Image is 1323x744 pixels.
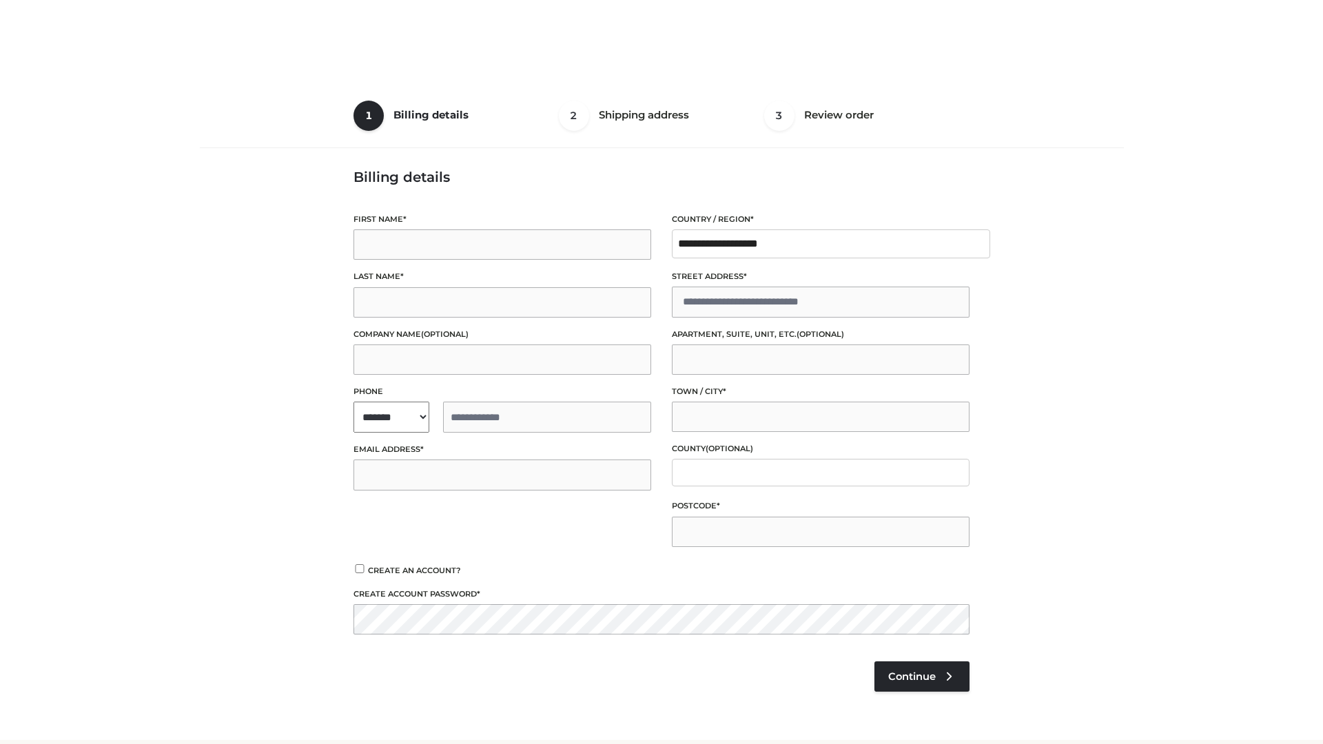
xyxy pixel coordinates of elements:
span: 2 [559,101,589,131]
label: County [672,442,970,455]
label: Country / Region [672,213,970,226]
input: Create an account? [353,564,366,573]
label: Create account password [353,588,970,601]
span: (optional) [706,444,753,453]
span: 1 [353,101,384,131]
label: Postcode [672,499,970,513]
span: Billing details [393,108,469,121]
label: Email address [353,443,651,456]
h3: Billing details [353,169,970,185]
label: Company name [353,328,651,341]
span: 3 [764,101,794,131]
label: Town / City [672,385,970,398]
label: First name [353,213,651,226]
span: (optional) [797,329,844,339]
span: (optional) [421,329,469,339]
a: Continue [874,661,970,692]
span: Continue [888,670,936,683]
label: Street address [672,270,970,283]
span: Shipping address [599,108,689,121]
label: Apartment, suite, unit, etc. [672,328,970,341]
label: Last name [353,270,651,283]
label: Phone [353,385,651,398]
span: Create an account? [368,566,461,575]
span: Review order [804,108,874,121]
